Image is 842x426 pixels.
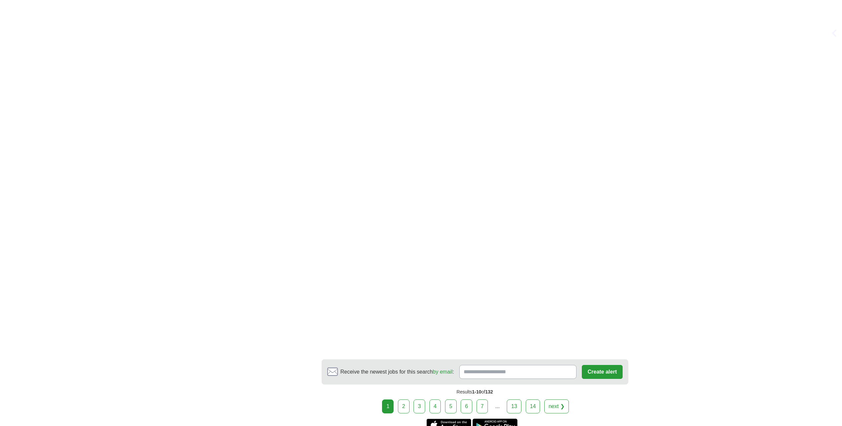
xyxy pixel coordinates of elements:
[429,399,441,413] a: 4
[507,399,521,413] a: 13
[461,399,472,413] a: 6
[485,389,493,394] span: 132
[526,399,540,413] a: 14
[433,369,453,375] a: by email
[491,400,504,413] div: ...
[544,399,569,413] a: next ❯
[477,399,488,413] a: 7
[472,389,481,394] span: 1-10
[582,365,622,379] button: Create alert
[322,385,628,399] div: Results of
[398,399,410,413] a: 2
[445,399,457,413] a: 5
[341,368,454,376] span: Receive the newest jobs for this search :
[414,399,425,413] a: 3
[382,399,394,413] div: 1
